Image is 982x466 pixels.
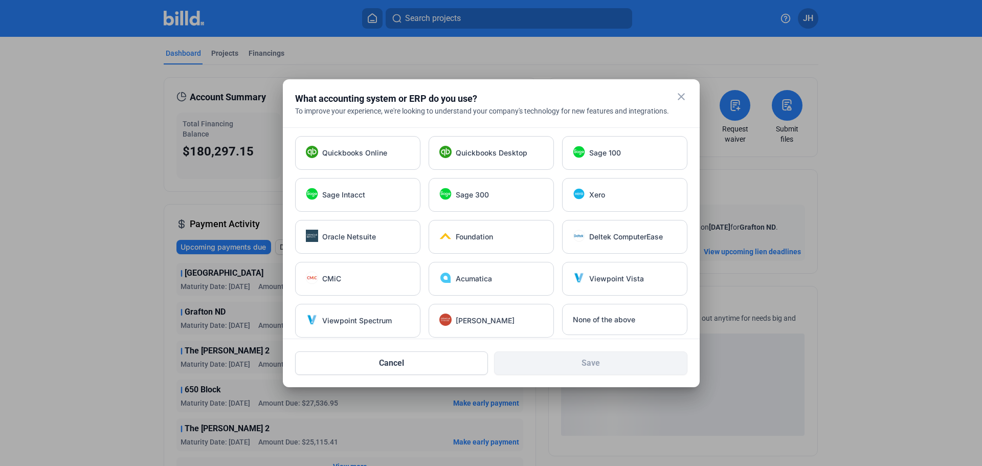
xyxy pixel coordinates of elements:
[589,190,605,200] span: Xero
[322,190,365,200] span: Sage Intacct
[456,274,492,284] span: Acumatica
[456,148,527,158] span: Quickbooks Desktop
[456,190,489,200] span: Sage 300
[322,232,376,242] span: Oracle Netsuite
[295,92,662,106] div: What accounting system or ERP do you use?
[322,316,392,326] span: Viewpoint Spectrum
[589,232,663,242] span: Deltek ComputerEase
[675,91,687,103] mat-icon: close
[322,274,341,284] span: CMiC
[456,232,493,242] span: Foundation
[589,148,621,158] span: Sage 100
[494,351,687,375] button: Save
[456,316,515,326] span: [PERSON_NAME]
[322,148,387,158] span: Quickbooks Online
[589,274,644,284] span: Viewpoint Vista
[295,106,687,116] div: To improve your experience, we're looking to understand your company's technology for new feature...
[295,351,488,375] button: Cancel
[573,315,635,325] span: None of the above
